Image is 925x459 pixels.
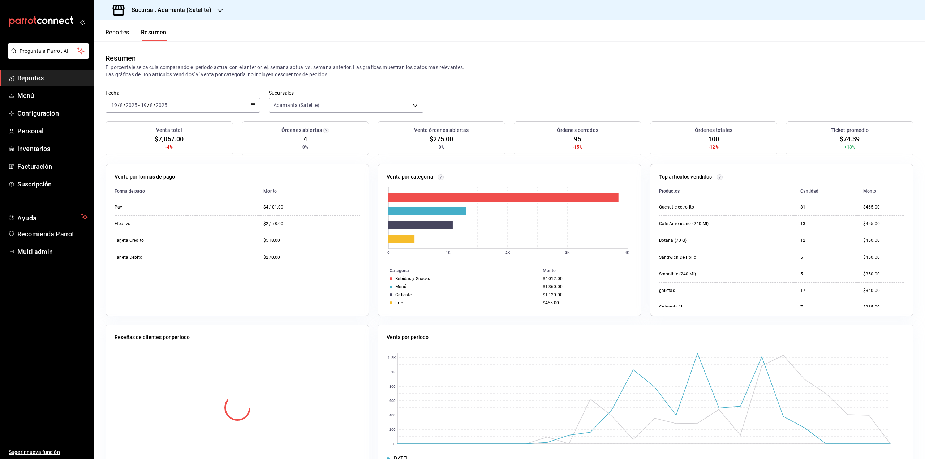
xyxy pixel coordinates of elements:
label: Fecha [106,90,260,95]
span: -15% [573,144,583,150]
div: $4,012.00 [543,276,629,281]
input: -- [120,102,123,108]
span: Configuración [17,108,88,118]
div: Gatorade 1L [659,304,731,310]
div: 13 [800,221,852,227]
span: $74.39 [840,134,860,144]
p: Reseñas de clientes por periodo [115,334,190,341]
p: Venta por categoría [387,173,433,181]
text: 1K [446,250,451,254]
span: Reportes [17,73,88,83]
div: Bebidas y Snacks [395,276,430,281]
span: $275.00 [430,134,453,144]
span: / [117,102,120,108]
div: galletas [659,288,731,294]
div: $350.00 [863,271,904,277]
div: $270.00 [263,254,360,261]
text: 1.2K [388,356,396,360]
span: Multi admin [17,247,88,257]
span: / [147,102,149,108]
span: - [138,102,140,108]
h3: Venta órdenes abiertas [414,126,469,134]
div: 5 [800,271,852,277]
a: Pregunta a Parrot AI [5,52,89,60]
th: Monto [857,184,904,199]
div: Tarjeta Credito [115,237,187,244]
input: -- [111,102,117,108]
span: Adamanta (Satelite) [274,102,320,109]
div: $455.00 [863,221,904,227]
text: 3K [565,250,570,254]
span: / [153,102,155,108]
text: 600 [389,399,396,403]
th: Productos [659,184,795,199]
div: $1,120.00 [543,292,629,297]
span: 0% [302,144,308,150]
div: navigation tabs [106,29,167,41]
text: 800 [389,385,396,389]
p: Venta por periodo [387,334,429,341]
div: Smoothie (240 Ml) [659,271,731,277]
span: Sugerir nueva función [9,449,88,456]
span: +13% [844,144,855,150]
div: $455.00 [543,300,629,305]
div: Efectivo [115,221,187,227]
th: Cantidad [795,184,857,199]
div: $4,101.00 [263,204,360,210]
div: $518.00 [263,237,360,244]
th: Forma de pago [115,184,258,199]
input: ---- [125,102,138,108]
th: Categoría [378,267,539,275]
span: Facturación [17,162,88,171]
input: -- [141,102,147,108]
div: 12 [800,237,852,244]
h3: Órdenes totales [695,126,732,134]
button: Resumen [141,29,167,41]
span: 4 [304,134,307,144]
text: 1K [391,370,396,374]
th: Monto [540,267,641,275]
div: Menú [395,284,406,289]
div: Frío [395,300,403,305]
div: Quenut electrolito [659,204,731,210]
div: Café Americano (240 Ml) [659,221,731,227]
div: Tarjeta Debito [115,254,187,261]
text: 0 [387,250,390,254]
div: Pay [115,204,187,210]
div: 5 [800,254,852,261]
div: Resumen [106,53,136,64]
text: 4K [625,250,629,254]
text: 400 [389,413,396,417]
label: Sucursales [269,90,423,95]
p: Top artículos vendidos [659,173,712,181]
div: 17 [800,288,852,294]
div: $450.00 [863,254,904,261]
span: -4% [165,144,173,150]
div: $1,360.00 [543,284,629,289]
text: 2K [505,250,510,254]
span: -12% [709,144,719,150]
input: -- [150,102,153,108]
span: Menú [17,91,88,100]
h3: Sucursal: Adamanta (Satelite) [126,6,211,14]
span: / [123,102,125,108]
text: 200 [389,428,396,432]
div: Caliente [395,292,412,297]
div: $315.00 [863,304,904,310]
h3: Órdenes abiertas [281,126,322,134]
h3: Órdenes cerradas [557,126,598,134]
input: ---- [155,102,168,108]
h3: Venta total [156,126,182,134]
span: Inventarios [17,144,88,154]
span: 95 [574,134,581,144]
p: Venta por formas de pago [115,173,175,181]
div: $340.00 [863,288,904,294]
div: $465.00 [863,204,904,210]
div: Botana (70 G) [659,237,731,244]
h3: Ticket promedio [831,126,869,134]
div: 7 [800,304,852,310]
span: Pregunta a Parrot AI [20,47,78,55]
span: Suscripción [17,179,88,189]
span: Ayuda [17,213,78,221]
span: $7,067.00 [155,134,184,144]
